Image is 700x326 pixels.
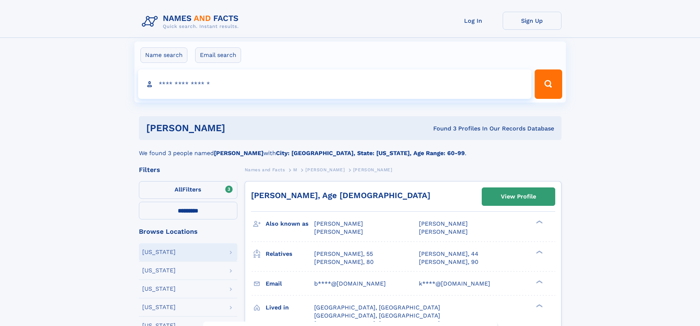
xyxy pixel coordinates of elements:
div: [US_STATE] [142,268,176,273]
a: M [293,165,297,174]
a: [PERSON_NAME], 90 [419,258,478,266]
label: Name search [140,47,187,63]
a: [PERSON_NAME] [305,165,345,174]
div: We found 3 people named with . [139,140,561,158]
div: ❯ [534,250,543,254]
a: [PERSON_NAME], 44 [419,250,478,258]
a: Names and Facts [245,165,285,174]
span: M [293,167,297,172]
span: [PERSON_NAME] [353,167,392,172]
label: Email search [195,47,241,63]
a: [PERSON_NAME], 55 [314,250,373,258]
h1: [PERSON_NAME] [146,123,329,133]
span: All [175,186,182,193]
div: Browse Locations [139,228,237,235]
img: Logo Names and Facts [139,12,245,32]
div: View Profile [501,188,536,205]
div: Filters [139,166,237,173]
span: [PERSON_NAME] [419,228,468,235]
span: [GEOGRAPHIC_DATA], [GEOGRAPHIC_DATA] [314,312,440,319]
span: [PERSON_NAME] [305,167,345,172]
div: ❯ [534,303,543,308]
h3: Also known as [266,218,314,230]
b: [PERSON_NAME] [214,150,263,157]
span: [GEOGRAPHIC_DATA], [GEOGRAPHIC_DATA] [314,304,440,311]
span: [PERSON_NAME] [314,220,363,227]
label: Filters [139,181,237,199]
a: [PERSON_NAME], 80 [314,258,374,266]
a: Log In [444,12,503,30]
span: [PERSON_NAME] [314,228,363,235]
h3: Email [266,277,314,290]
div: [US_STATE] [142,304,176,310]
a: View Profile [482,188,555,205]
h3: Relatives [266,248,314,260]
div: [US_STATE] [142,249,176,255]
span: [PERSON_NAME] [419,220,468,227]
div: ❯ [534,220,543,225]
a: [PERSON_NAME], Age [DEMOGRAPHIC_DATA] [251,191,430,200]
div: ❯ [534,279,543,284]
a: Sign Up [503,12,561,30]
input: search input [138,69,532,99]
h3: Lived in [266,301,314,314]
b: City: [GEOGRAPHIC_DATA], State: [US_STATE], Age Range: 60-99 [276,150,465,157]
div: [US_STATE] [142,286,176,292]
div: Found 3 Profiles In Our Records Database [329,125,554,133]
button: Search Button [535,69,562,99]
